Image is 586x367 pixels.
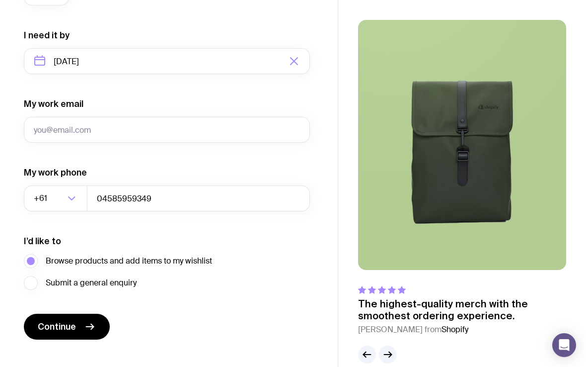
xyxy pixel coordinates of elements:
span: Shopify [441,324,468,335]
span: +61 [34,185,49,211]
input: 0400123456 [87,185,310,211]
div: Search for option [24,185,87,211]
label: I need it by [24,29,70,41]
label: I’d like to [24,235,61,247]
label: My work email [24,98,83,110]
input: Select a target date [24,48,310,74]
input: Search for option [49,185,65,211]
button: Continue [24,314,110,340]
p: The highest-quality merch with the smoothest ordering experience. [358,298,566,322]
span: Browse products and add items to my wishlist [46,255,212,267]
div: Open Intercom Messenger [552,333,576,357]
input: you@email.com [24,117,310,143]
span: Continue [38,321,76,333]
span: Submit a general enquiry [46,277,137,289]
cite: [PERSON_NAME] from [358,324,566,336]
label: My work phone [24,167,87,179]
